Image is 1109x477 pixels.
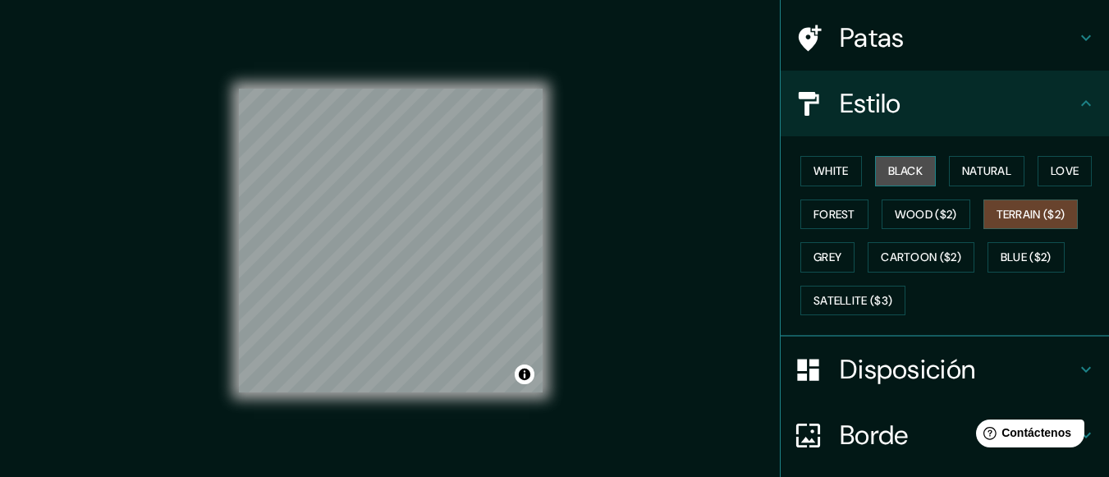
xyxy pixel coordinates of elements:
[840,352,975,387] font: Disposición
[963,413,1091,459] iframe: Lanzador de widgets de ayuda
[868,242,974,273] button: Cartoon ($2)
[781,337,1109,402] div: Disposición
[983,200,1079,230] button: Terrain ($2)
[882,200,970,230] button: Wood ($2)
[781,71,1109,136] div: Estilo
[239,89,543,392] canvas: Mapa
[875,156,937,186] button: Black
[515,365,534,384] button: Activar o desactivar atribución
[781,5,1109,71] div: Patas
[781,402,1109,468] div: Borde
[800,242,855,273] button: Grey
[800,286,905,316] button: Satellite ($3)
[840,86,901,121] font: Estilo
[949,156,1024,186] button: Natural
[840,21,905,55] font: Patas
[1038,156,1092,186] button: Love
[840,418,909,452] font: Borde
[800,156,862,186] button: White
[800,200,868,230] button: Forest
[988,242,1065,273] button: Blue ($2)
